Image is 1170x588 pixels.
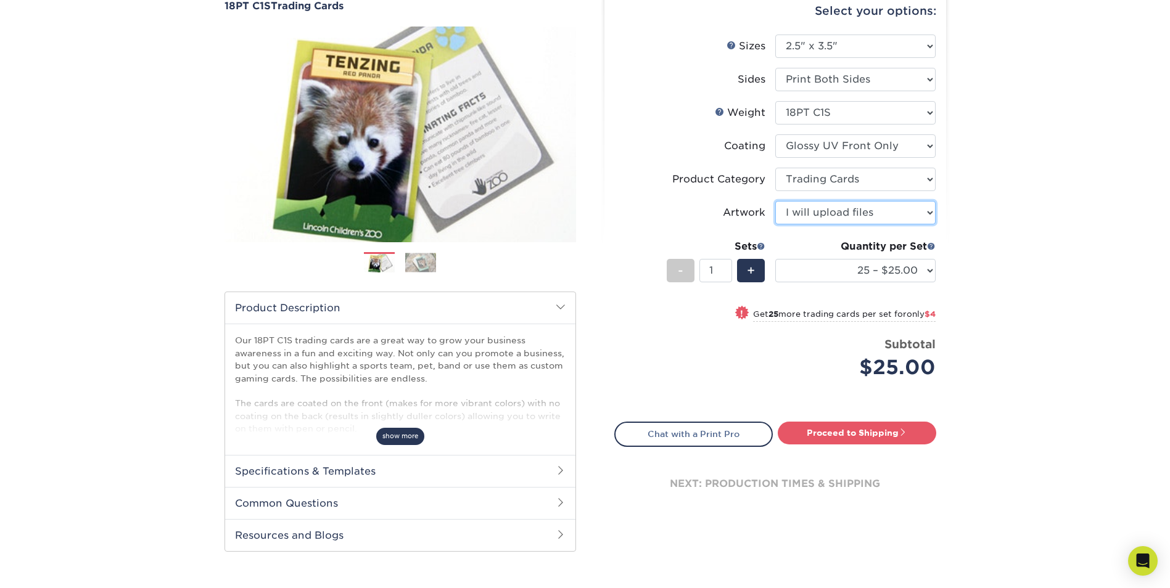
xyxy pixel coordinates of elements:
img: 18PT C1S 01 [225,13,576,256]
span: show more [376,428,424,444]
img: Trading Cards 02 [405,253,436,272]
div: Open Intercom Messenger [1128,546,1158,576]
div: Coating [724,139,765,153]
div: Sets [667,239,765,254]
div: Sizes [727,39,765,54]
div: Sides [738,72,765,87]
strong: Subtotal [884,337,936,351]
div: next: production times & shipping [614,447,936,521]
h2: Common Questions [225,487,575,519]
span: + [747,261,755,280]
span: - [678,261,683,280]
img: Trading Cards 01 [364,253,395,274]
h2: Specifications & Templates [225,455,575,487]
div: Quantity per Set [775,239,936,254]
span: only [907,309,936,319]
a: Chat with a Print Pro [614,422,773,446]
div: Artwork [723,205,765,220]
span: $4 [925,309,936,319]
div: Weight [715,105,765,120]
h2: Product Description [225,292,575,324]
span: ! [740,307,743,320]
strong: 25 [768,309,778,319]
div: $25.00 [785,353,936,382]
small: Get more trading cards per set for [753,309,936,322]
a: Proceed to Shipping [778,422,936,444]
div: Product Category [672,172,765,187]
h2: Resources and Blogs [225,519,575,551]
p: Our 18PT C1S trading cards are a great way to grow your business awareness in a fun and exciting ... [235,334,566,435]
